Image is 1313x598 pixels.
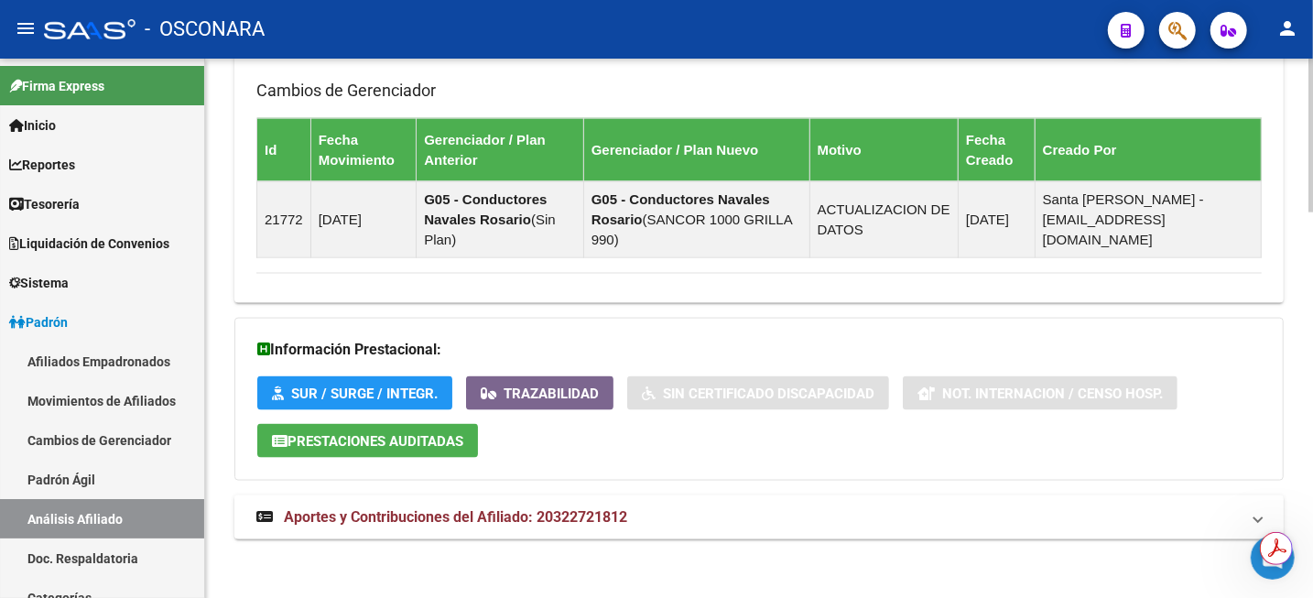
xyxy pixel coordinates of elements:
[504,386,599,402] span: Trazabilidad
[958,118,1035,181] th: Fecha Creado
[663,386,874,402] span: Sin Certificado Discapacidad
[145,9,265,49] span: - OSCONARA
[234,495,1284,539] mat-expansion-panel-header: Aportes y Contribuciones del Afiliado: 20322721812
[417,181,584,257] td: ( )
[310,118,417,181] th: Fecha Movimiento
[809,181,958,257] td: ACTUALIZACION DE DATOS
[424,191,547,227] strong: G05 - Conductores Navales Rosario
[257,181,311,257] td: 21772
[9,194,80,214] span: Tesorería
[256,78,1262,103] h3: Cambios de Gerenciador
[257,337,1261,363] h3: Información Prestacional:
[903,376,1177,410] button: Not. Internacion / Censo Hosp.
[583,118,809,181] th: Gerenciador / Plan Nuevo
[9,155,75,175] span: Reportes
[257,424,478,458] button: Prestaciones Auditadas
[257,118,311,181] th: Id
[9,76,104,96] span: Firma Express
[1035,118,1261,181] th: Creado Por
[809,118,958,181] th: Motivo
[1251,536,1295,580] iframe: Intercom live chat
[288,433,463,450] span: Prestaciones Auditadas
[591,191,770,227] strong: G05 - Conductores Navales Rosario
[291,386,438,402] span: SUR / SURGE / INTEGR.
[627,376,889,410] button: Sin Certificado Discapacidad
[417,118,584,181] th: Gerenciador / Plan Anterior
[9,273,69,293] span: Sistema
[9,115,56,136] span: Inicio
[583,181,809,257] td: ( )
[942,386,1163,402] span: Not. Internacion / Censo Hosp.
[1276,17,1298,39] mat-icon: person
[591,212,792,247] span: SANCOR 1000 GRILLA 990
[284,508,627,526] span: Aportes y Contribuciones del Afiliado: 20322721812
[257,376,452,410] button: SUR / SURGE / INTEGR.
[424,212,555,247] span: Sin Plan
[9,312,68,332] span: Padrón
[15,17,37,39] mat-icon: menu
[958,181,1035,257] td: [DATE]
[466,376,613,410] button: Trazabilidad
[1035,181,1261,257] td: Santa [PERSON_NAME] - [EMAIL_ADDRESS][DOMAIN_NAME]
[310,181,417,257] td: [DATE]
[9,234,169,254] span: Liquidación de Convenios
